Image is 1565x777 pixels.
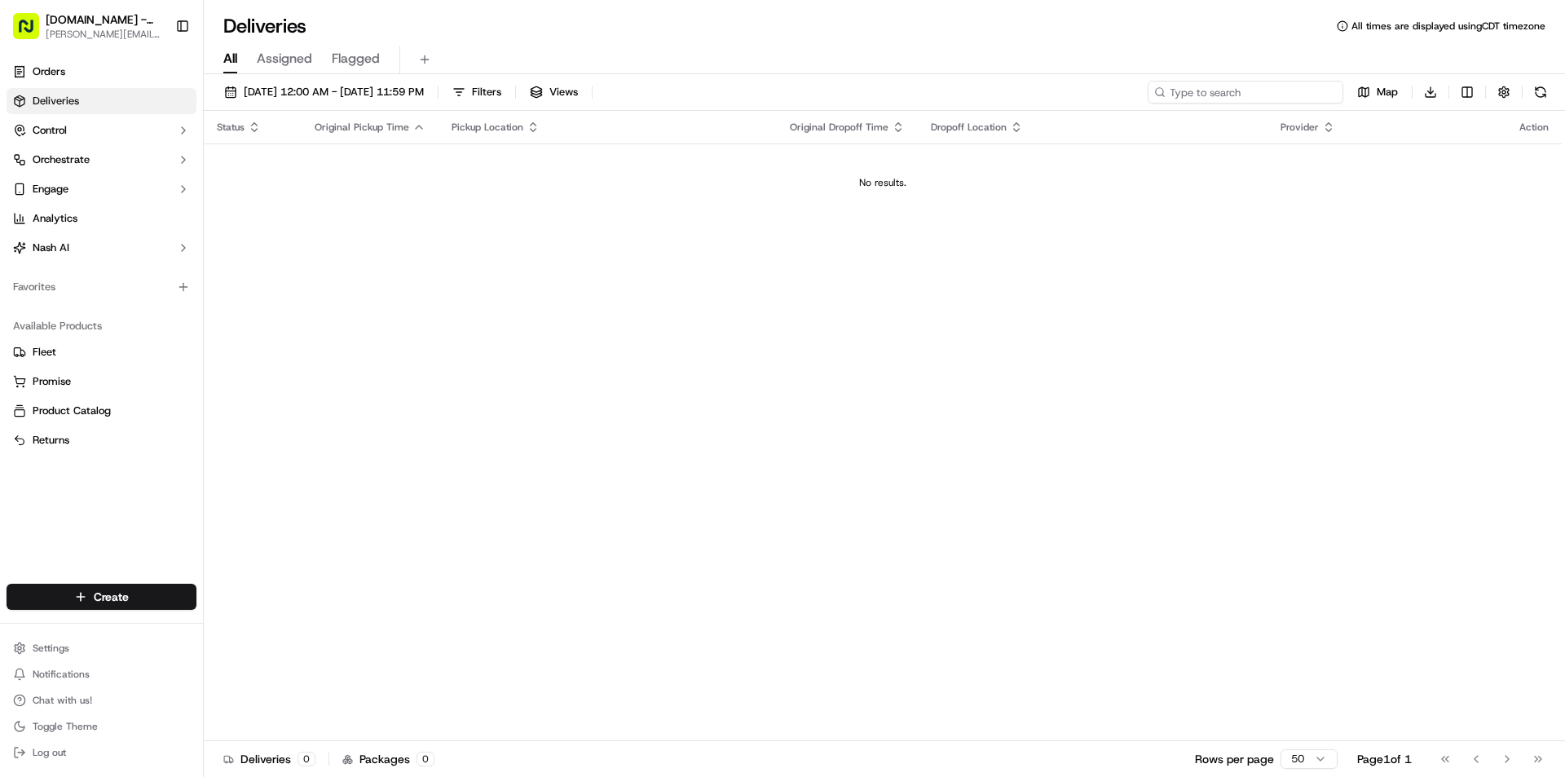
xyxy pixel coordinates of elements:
[298,752,315,766] div: 0
[154,364,262,381] span: API Documentation
[7,117,196,143] button: Control
[1529,81,1552,104] button: Refresh
[16,366,29,379] div: 📗
[33,345,56,360] span: Fleet
[445,81,509,104] button: Filters
[217,121,245,134] span: Status
[73,172,224,185] div: We're available if you need us!
[51,253,132,266] span: [PERSON_NAME]
[13,433,190,448] a: Returns
[138,366,151,379] div: 💻
[790,121,888,134] span: Original Dropoff Time
[7,715,196,738] button: Toggle Theme
[16,156,46,185] img: 1736555255976-a54dd68f-1ca7-489b-9aae-adbdc363a1c4
[94,589,129,605] span: Create
[7,235,196,261] button: Nash AI
[13,374,190,389] a: Promise
[46,28,162,41] button: [PERSON_NAME][EMAIL_ADDRESS][PERSON_NAME][DOMAIN_NAME]
[33,668,90,681] span: Notifications
[244,85,424,99] span: [DATE] 12:00 AM - [DATE] 11:59 PM
[33,364,125,381] span: Knowledge Base
[33,64,65,79] span: Orders
[257,49,312,68] span: Assigned
[33,694,92,707] span: Chat with us!
[131,358,268,387] a: 💻API Documentation
[1377,85,1398,99] span: Map
[34,156,64,185] img: 1756434665150-4e636765-6d04-44f2-b13a-1d7bbed723a0
[16,212,109,225] div: Past conversations
[115,404,197,417] a: Powered byPylon
[549,85,578,99] span: Views
[522,81,585,104] button: Views
[16,16,49,49] img: Nash
[472,85,501,99] span: Filters
[33,642,69,655] span: Settings
[33,211,77,226] span: Analytics
[7,176,196,202] button: Engage
[16,65,297,91] p: Welcome 👋
[1281,121,1319,134] span: Provider
[135,253,141,266] span: •
[7,427,196,453] button: Returns
[135,297,141,310] span: •
[342,751,434,767] div: Packages
[7,637,196,660] button: Settings
[223,49,237,68] span: All
[223,13,306,39] h1: Deliveries
[13,345,190,360] a: Fleet
[42,105,293,122] input: Got a question? Start typing here...
[33,720,98,733] span: Toggle Theme
[1148,81,1343,104] input: Type to search
[33,94,79,108] span: Deliveries
[315,121,409,134] span: Original Pickup Time
[33,152,90,167] span: Orchestrate
[7,59,196,85] a: Orders
[1357,751,1412,767] div: Page 1 of 1
[7,369,196,395] button: Promise
[277,161,297,180] button: Start new chat
[10,358,131,387] a: 📗Knowledge Base
[13,404,190,418] a: Product Catalog
[33,182,68,196] span: Engage
[1351,20,1545,33] span: All times are displayed using CDT timezone
[452,121,523,134] span: Pickup Location
[1195,751,1274,767] p: Rows per page
[7,147,196,173] button: Orchestrate
[7,205,196,232] a: Analytics
[144,253,178,266] span: [DATE]
[33,123,67,138] span: Control
[253,209,297,228] button: See all
[332,49,380,68] span: Flagged
[144,297,178,310] span: [DATE]
[217,81,431,104] button: [DATE] 12:00 AM - [DATE] 11:59 PM
[73,156,267,172] div: Start new chat
[7,339,196,365] button: Fleet
[33,298,46,311] img: 1736555255976-a54dd68f-1ca7-489b-9aae-adbdc363a1c4
[7,689,196,712] button: Chat with us!
[33,746,66,759] span: Log out
[7,7,169,46] button: [DOMAIN_NAME] - [GEOGRAPHIC_DATA][PERSON_NAME][EMAIL_ADDRESS][PERSON_NAME][DOMAIN_NAME]
[162,404,197,417] span: Pylon
[931,121,1007,134] span: Dropoff Location
[223,751,315,767] div: Deliveries
[417,752,434,766] div: 0
[1350,81,1405,104] button: Map
[16,281,42,307] img: Kat Rubio
[33,374,71,389] span: Promise
[51,297,132,310] span: [PERSON_NAME]
[33,404,111,418] span: Product Catalog
[7,584,196,610] button: Create
[7,741,196,764] button: Log out
[7,313,196,339] div: Available Products
[16,237,42,263] img: Joseph V.
[33,254,46,267] img: 1736555255976-a54dd68f-1ca7-489b-9aae-adbdc363a1c4
[7,398,196,424] button: Product Catalog
[7,663,196,686] button: Notifications
[46,11,162,28] button: [DOMAIN_NAME] - [GEOGRAPHIC_DATA]
[1519,121,1549,134] div: Action
[7,274,196,300] div: Favorites
[33,433,69,448] span: Returns
[210,176,1555,189] div: No results.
